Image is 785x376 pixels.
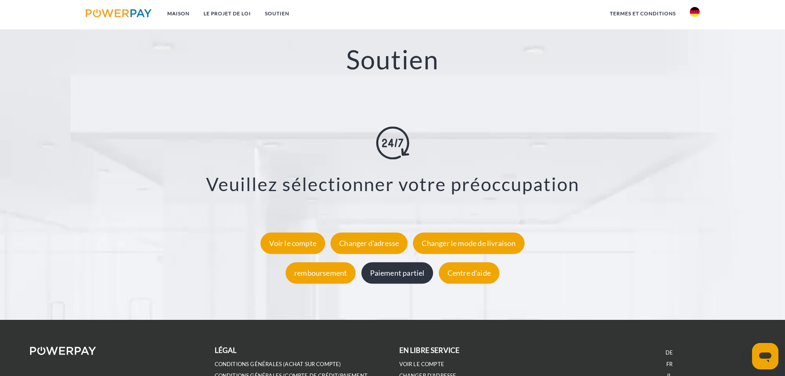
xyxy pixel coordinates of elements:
[328,239,410,248] a: Changer d'adresse
[370,268,425,277] font: Paiement partiel
[197,6,258,21] a: LE PROJET DE LOI
[215,361,341,368] a: Conditions générales (achat sur compte)
[215,346,237,355] font: légal
[399,346,460,355] font: en libre service
[603,6,683,21] a: termes et conditions
[86,9,152,17] img: logo-powerpay.svg
[359,268,436,277] a: Paiement partiel
[258,239,327,248] a: Voir le compte
[206,173,579,195] font: Veuillez sélectionner votre préoccupation
[448,268,491,277] font: Centre d'aide
[411,239,526,248] a: Changer le mode de livraison
[665,349,673,356] a: DE
[204,10,251,17] font: LE PROJET DE LOI
[294,268,347,277] font: remboursement
[265,10,289,17] font: SOUTIEN
[399,361,445,368] a: Voir le compte
[610,10,676,17] font: termes et conditions
[665,349,673,356] font: DE
[376,126,409,159] img: online-shopping.svg
[690,7,700,17] img: de
[284,268,358,277] a: remboursement
[339,239,399,248] font: Changer d'adresse
[666,361,673,368] a: FR
[422,239,516,248] font: Changer le mode de livraison
[258,6,296,21] a: SOUTIEN
[30,347,96,355] img: logo-powerpay-white.svg
[752,343,778,369] iframe: Schaltfläche zum Öffnen des Messaging-Fensters
[167,10,190,17] font: Maison
[346,44,439,75] font: Soutien
[160,6,197,21] a: Maison
[269,239,316,248] font: Voir le compte
[437,268,501,277] a: Centre d'aide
